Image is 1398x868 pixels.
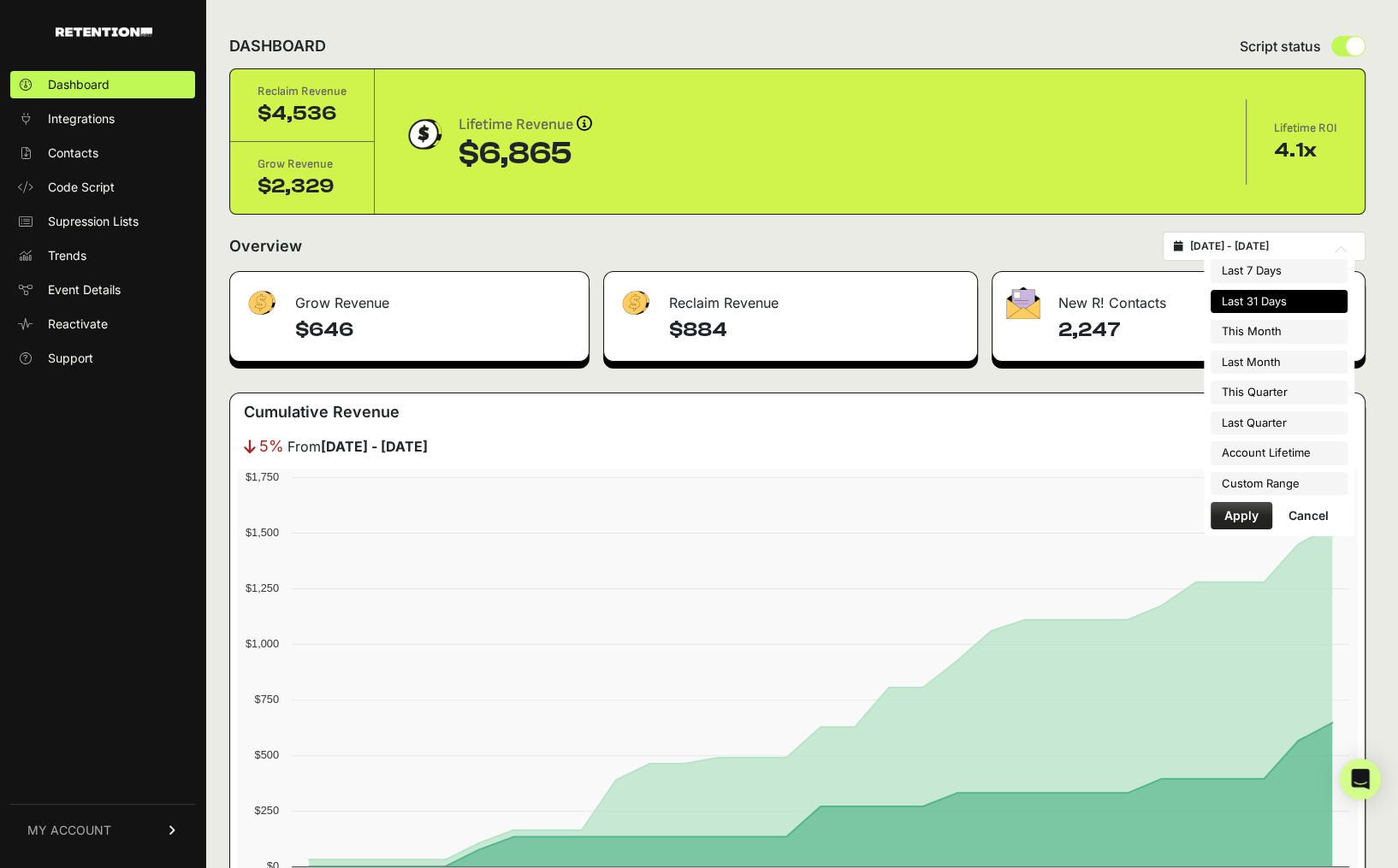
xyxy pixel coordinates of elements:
span: Script status [1240,36,1321,56]
span: 5% [259,434,284,458]
img: dollar-coin-05c43ed7efb7bc0c12610022525b4bbbb207c7efeef5aecc26f025e68dcafac9.png [402,113,445,156]
div: Open Intercom Messenger [1340,759,1381,800]
img: fa-dollar-13500eef13a19c4ab2b9ed9ad552e47b0d9fc28b02b83b90ba0e00f96d6372e9.png [618,286,652,320]
button: Cancel [1275,502,1342,529]
a: Reactivate [10,310,195,338]
div: Grow Revenue [230,272,589,323]
span: From [287,436,428,457]
div: $4,536 [258,100,347,127]
span: Dashboard [48,76,110,93]
div: 4.1x [1274,137,1337,164]
button: Apply [1211,502,1272,529]
text: $1,250 [246,582,279,594]
span: Code Script [48,179,115,196]
a: Supression Lists [10,208,195,235]
img: fa-dollar-13500eef13a19c4ab2b9ed9ad552e47b0d9fc28b02b83b90ba0e00f96d6372e9.png [244,286,278,320]
a: Dashboard [10,71,195,98]
text: $250 [255,804,279,817]
h2: DASHBOARD [229,34,326,58]
span: MY ACCOUNT [27,822,111,839]
span: Event Details [48,281,121,298]
li: This Month [1211,320,1348,344]
span: Contacts [48,145,98,162]
a: Contacts [10,139,195,167]
span: Integrations [48,110,115,127]
li: Last Quarter [1211,411,1348,435]
h3: Cumulative Revenue [244,400,400,424]
a: Event Details [10,276,195,304]
img: fa-envelope-19ae18322b30453b285274b1b8af3d052b27d846a4fbe8435d1a52b978f639a2.png [1006,286,1040,319]
div: Lifetime ROI [1274,120,1337,137]
text: $1,750 [246,470,279,483]
span: Supression Lists [48,213,139,230]
li: Last 31 Days [1211,290,1348,314]
div: Grow Revenue [258,156,347,173]
li: Last Month [1211,351,1348,375]
li: Custom Range [1211,472,1348,496]
li: Last 7 Days [1211,259,1348,283]
a: Trends [10,242,195,269]
div: Reclaim Revenue [604,272,978,323]
text: $750 [255,693,279,706]
span: Reactivate [48,316,108,333]
li: This Quarter [1211,381,1348,404]
text: $1,000 [246,637,279,650]
span: Support [48,350,93,367]
li: Account Lifetime [1211,441,1348,465]
div: $2,329 [258,173,347,200]
text: $500 [255,748,279,761]
h2: Overview [229,234,302,258]
a: Support [10,345,195,372]
div: New R! Contacts [992,272,1365,323]
text: $1,500 [246,526,279,539]
strong: [DATE] - [DATE] [321,438,428,455]
h4: 2,247 [1057,316,1351,344]
div: Reclaim Revenue [258,83,347,100]
div: Lifetime Revenue [459,113,592,137]
h4: $646 [295,316,575,344]
div: $6,865 [459,137,592,171]
span: Trends [48,247,86,264]
a: Code Script [10,174,195,201]
a: MY ACCOUNT [10,804,195,856]
h4: $884 [669,316,964,344]
img: Retention.com [56,27,152,37]
a: Integrations [10,105,195,133]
